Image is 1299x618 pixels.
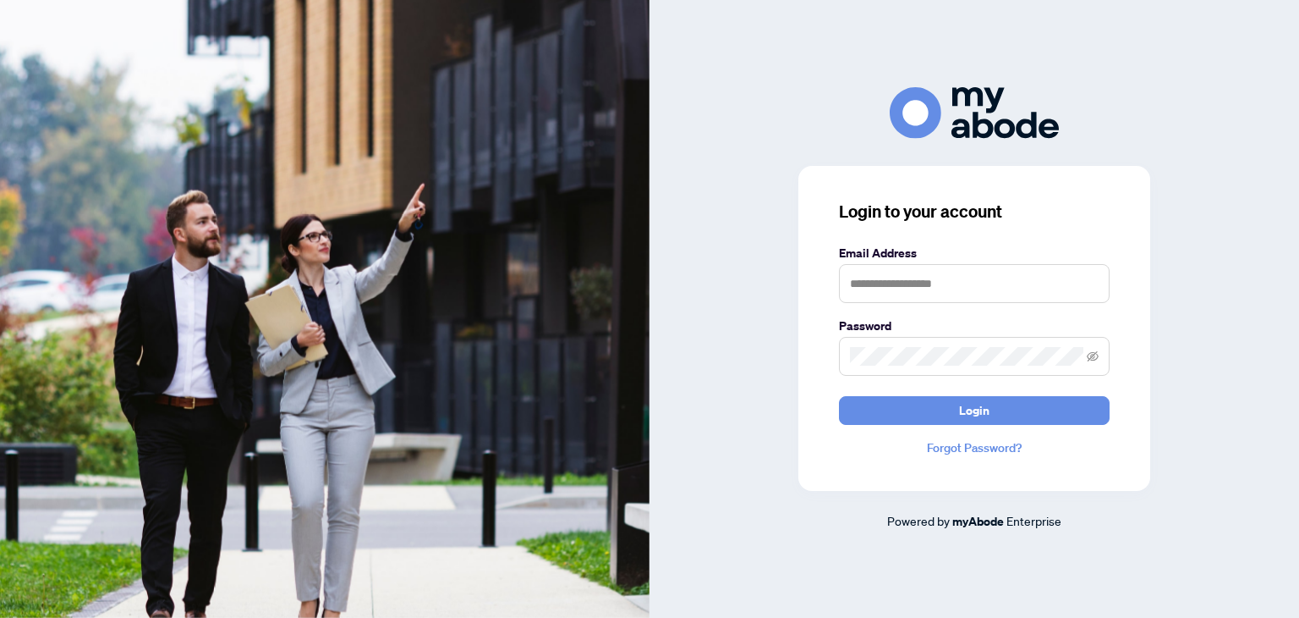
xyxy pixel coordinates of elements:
span: Powered by [887,513,950,528]
label: Email Address [839,244,1110,262]
span: Enterprise [1006,513,1061,528]
span: eye-invisible [1087,350,1099,362]
img: ma-logo [890,87,1059,139]
label: Password [839,317,1110,335]
span: Login [959,397,989,424]
a: myAbode [952,512,1004,531]
a: Forgot Password? [839,439,1110,457]
button: Login [839,396,1110,425]
h3: Login to your account [839,200,1110,223]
